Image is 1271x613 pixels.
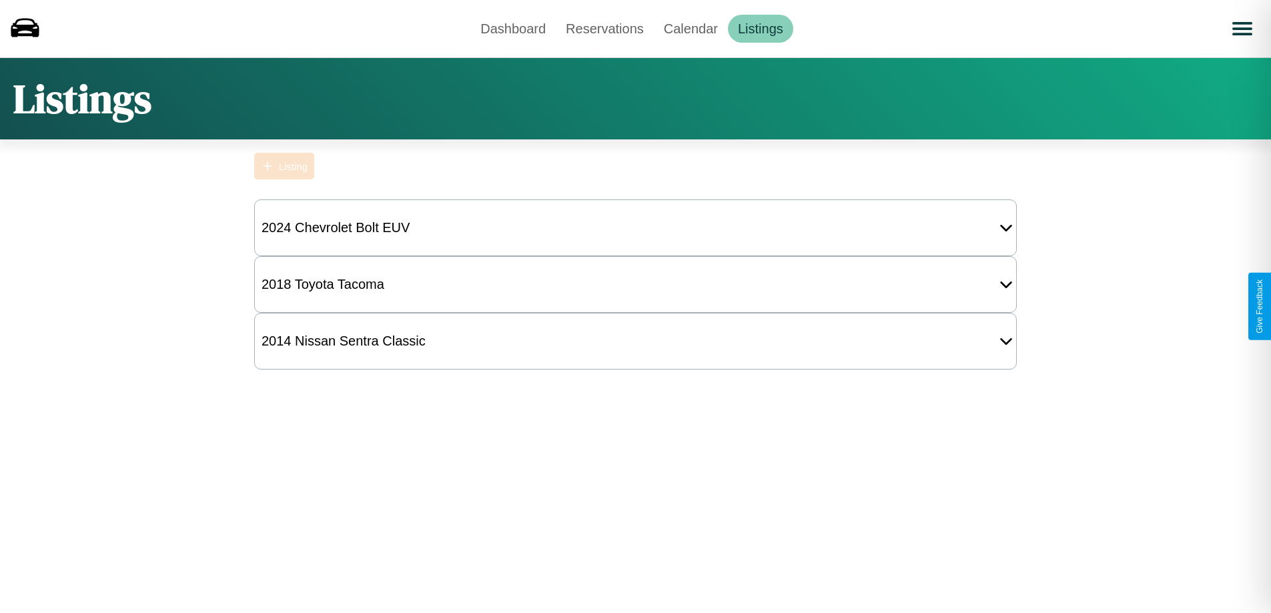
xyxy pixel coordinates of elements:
[470,15,556,43] a: Dashboard
[13,71,151,126] h1: Listings
[556,15,654,43] a: Reservations
[255,270,391,299] div: 2018 Toyota Tacoma
[728,15,793,43] a: Listings
[1255,279,1264,334] div: Give Feedback
[1224,10,1261,47] button: Open menu
[654,15,728,43] a: Calendar
[279,161,308,172] div: Listing
[254,153,314,179] button: Listing
[255,327,432,356] div: 2014 Nissan Sentra Classic
[255,213,416,242] div: 2024 Chevrolet Bolt EUV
